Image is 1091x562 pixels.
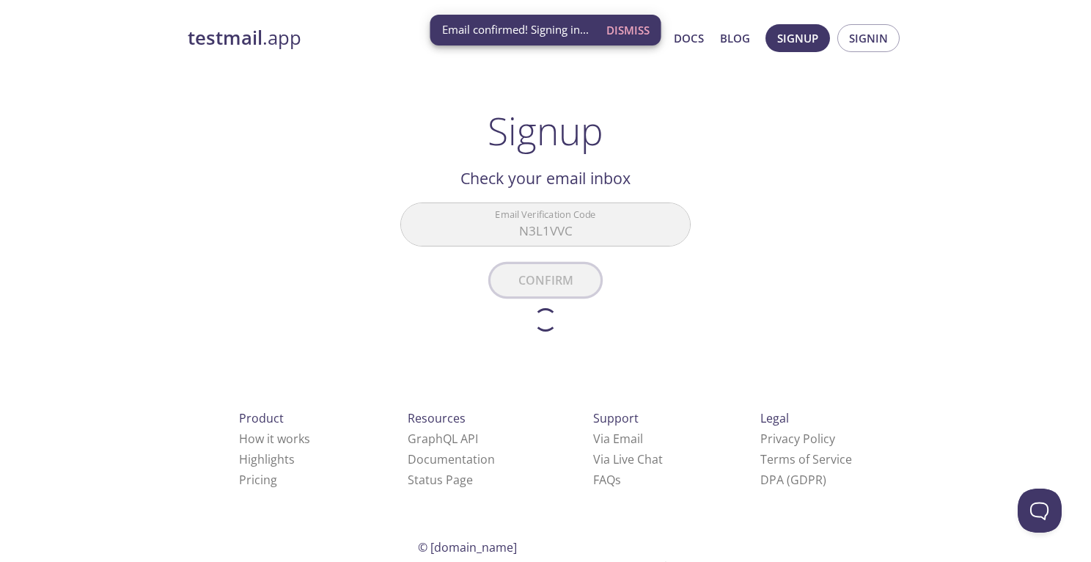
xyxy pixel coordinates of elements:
button: Dismiss [600,16,655,44]
span: Resources [408,410,466,426]
strong: testmail [188,25,262,51]
button: Signup [765,24,830,52]
a: GraphQL API [408,431,478,447]
span: © [DOMAIN_NAME] [418,539,517,555]
a: Documentation [408,451,495,467]
a: Highlights [239,451,295,467]
h1: Signup [488,109,603,153]
a: testmail.app [188,26,532,51]
span: Dismiss [606,21,650,40]
iframe: Help Scout Beacon - Open [1018,489,1062,533]
a: Docs [674,29,704,48]
a: Pricing [239,472,277,488]
a: FAQ [593,472,621,488]
a: DPA (GDPR) [760,472,826,488]
span: Signup [777,29,818,48]
a: How it works [239,431,310,447]
span: Legal [760,410,789,426]
a: Via Live Chat [593,451,663,467]
span: Support [593,410,639,426]
a: Terms of Service [760,451,852,467]
a: Status Page [408,472,473,488]
span: Signin [849,29,888,48]
span: Email confirmed! Signing in... [442,22,589,37]
a: Via Email [593,431,643,447]
button: Signin [837,24,900,52]
h2: Check your email inbox [400,166,691,191]
a: Privacy Policy [760,431,835,447]
span: s [615,472,621,488]
a: Blog [720,29,750,48]
span: Product [239,410,284,426]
